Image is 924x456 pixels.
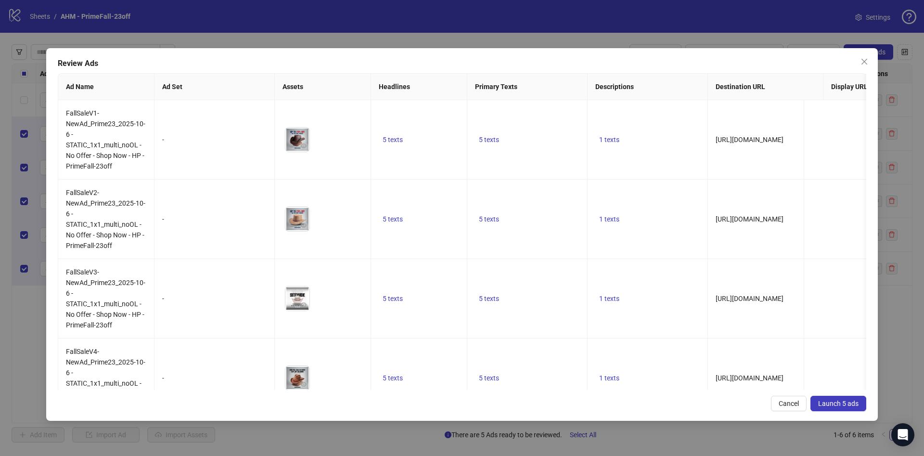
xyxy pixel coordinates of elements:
[379,293,407,304] button: 5 texts
[162,293,267,304] div: -
[383,215,403,223] span: 5 texts
[810,396,866,411] button: Launch 5 ads
[383,374,403,382] span: 5 texts
[298,220,309,231] button: Preview
[475,134,503,145] button: 5 texts
[475,213,503,225] button: 5 texts
[823,74,920,100] th: Display URL
[479,215,499,223] span: 5 texts
[285,366,309,390] img: Asset 1
[379,134,407,145] button: 5 texts
[860,58,868,65] span: close
[298,140,309,152] button: Preview
[58,74,154,100] th: Ad Name
[66,348,145,408] span: FallSaleV4-NewAd_Prime23_2025-10-6 - STATIC_1x1_multi_noOL - No Offer - Shop Now - HP - PrimeFall...
[599,136,619,143] span: 1 texts
[595,134,623,145] button: 1 texts
[162,214,267,224] div: -
[162,134,267,145] div: -
[154,74,275,100] th: Ad Set
[595,293,623,304] button: 1 texts
[595,213,623,225] button: 1 texts
[479,136,499,143] span: 5 texts
[818,400,859,407] span: Launch 5 ads
[66,189,145,249] span: FallSaleV2-NewAd_Prime23_2025-10-6 - STATIC_1x1_multi_noOL - No Offer - Shop Now - HP - PrimeFall...
[298,378,309,390] button: Preview
[379,372,407,384] button: 5 texts
[371,74,467,100] th: Headlines
[475,372,503,384] button: 5 texts
[300,222,307,229] span: eye
[708,74,823,100] th: Destination URL
[599,295,619,302] span: 1 texts
[479,374,499,382] span: 5 texts
[300,301,307,308] span: eye
[300,143,307,149] span: eye
[58,58,866,69] div: Review Ads
[285,287,309,311] img: Asset 1
[716,136,783,143] span: [URL][DOMAIN_NAME]
[66,109,145,170] span: FallSaleV1-NewAd_Prime23_2025-10-6 - STATIC_1x1_multi_noOL - No Offer - Shop Now - HP - PrimeFall...
[779,400,799,407] span: Cancel
[467,74,588,100] th: Primary Texts
[383,136,403,143] span: 5 texts
[595,372,623,384] button: 1 texts
[300,381,307,388] span: eye
[383,295,403,302] span: 5 texts
[891,423,914,446] div: Open Intercom Messenger
[479,295,499,302] span: 5 texts
[285,128,309,152] img: Asset 1
[379,213,407,225] button: 5 texts
[588,74,708,100] th: Descriptions
[599,374,619,382] span: 1 texts
[285,207,309,231] img: Asset 1
[66,268,145,329] span: FallSaleV3-NewAd_Prime23_2025-10-6 - STATIC_1x1_multi_noOL - No Offer - Shop Now - HP - PrimeFall...
[716,215,783,223] span: [URL][DOMAIN_NAME]
[857,54,872,69] button: Close
[771,396,807,411] button: Cancel
[298,299,309,311] button: Preview
[275,74,371,100] th: Assets
[162,373,267,383] div: -
[599,215,619,223] span: 1 texts
[716,295,783,302] span: [URL][DOMAIN_NAME]
[475,293,503,304] button: 5 texts
[716,374,783,382] span: [URL][DOMAIN_NAME]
